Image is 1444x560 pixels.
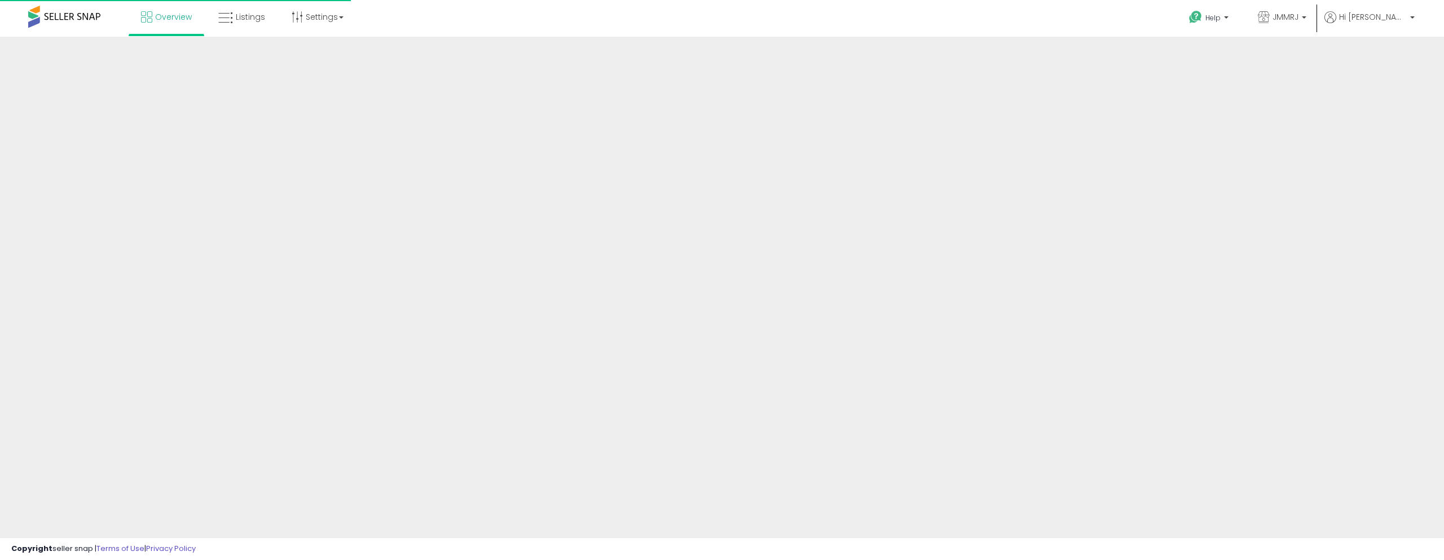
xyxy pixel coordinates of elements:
[155,11,192,23] span: Overview
[1180,2,1240,37] a: Help
[1188,10,1203,24] i: Get Help
[1273,11,1298,23] span: JMMRJ
[236,11,265,23] span: Listings
[1339,11,1407,23] span: Hi [PERSON_NAME]
[1324,11,1415,37] a: Hi [PERSON_NAME]
[1205,13,1221,23] span: Help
